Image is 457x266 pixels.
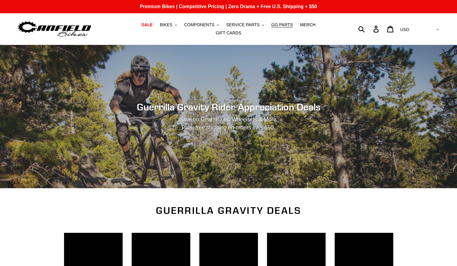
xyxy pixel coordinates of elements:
a: GG PARTS [268,21,296,29]
span: COMPONENTS [184,22,214,27]
p: Save on Gear, Bikes, Wheelsets & More. Plus, free shipping on orders over $50. [105,116,352,132]
a: MERCH [297,21,318,29]
input: Search [362,22,377,36]
h2: Guerrilla Gravity Rider Appreciation Deals [64,101,393,113]
span: GIFT CARDS [216,30,241,36]
a: SALE [138,21,156,29]
h2: Guerrilla Gravity Deals [64,205,393,216]
img: Canfield Bikes [17,20,92,39]
span: SALE [141,22,153,27]
span: GG PARTS [271,22,293,27]
span: BIKES [160,22,172,27]
span: SERVICE PARTS [226,22,259,27]
a: GIFT CARDS [213,29,244,37]
button: SERVICE PARTS [223,21,267,29]
button: COMPONENTS [181,21,222,29]
button: BIKES [157,21,180,29]
span: MERCH [300,22,315,27]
